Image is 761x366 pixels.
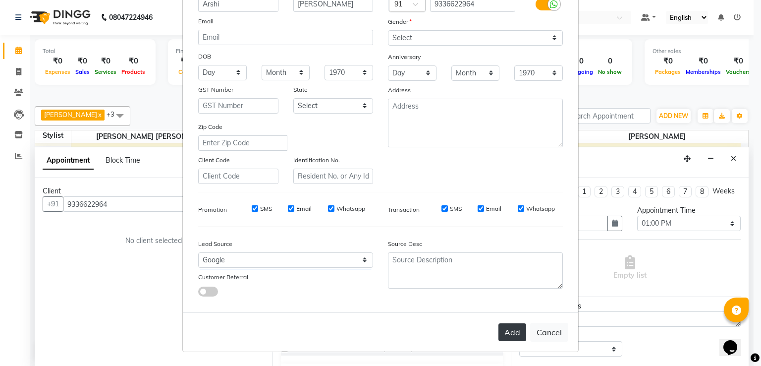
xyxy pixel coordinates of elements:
[530,323,568,342] button: Cancel
[198,98,278,114] input: GST Number
[198,156,230,165] label: Client Code
[486,204,501,213] label: Email
[198,122,222,131] label: Zip Code
[198,205,227,214] label: Promotion
[198,169,278,184] input: Client Code
[388,53,421,61] label: Anniversary
[198,240,232,248] label: Lead Source
[336,204,365,213] label: Whatsapp
[293,169,374,184] input: Resident No. or Any Id
[293,85,308,94] label: State
[388,240,422,248] label: Source Desc
[388,205,420,214] label: Transaction
[296,204,312,213] label: Email
[498,323,526,341] button: Add
[260,204,272,213] label: SMS
[388,86,411,95] label: Address
[388,17,412,26] label: Gender
[450,204,462,213] label: SMS
[293,156,340,165] label: Identification No.
[198,52,211,61] label: DOB
[526,204,555,213] label: Whatsapp
[198,273,248,282] label: Customer Referral
[198,85,233,94] label: GST Number
[198,30,373,45] input: Email
[198,17,214,26] label: Email
[198,135,287,151] input: Enter Zip Code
